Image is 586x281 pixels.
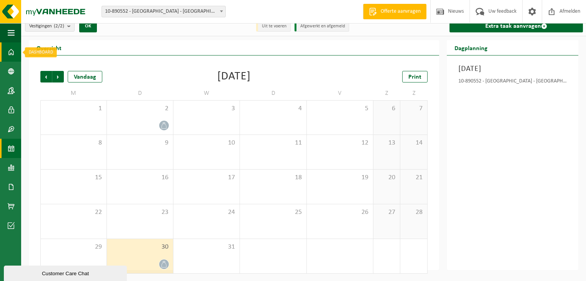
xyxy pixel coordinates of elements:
[256,21,291,32] li: Uit te voeren
[177,243,236,251] span: 31
[458,63,567,75] h3: [DATE]
[217,71,251,82] div: [DATE]
[111,173,169,182] span: 16
[52,71,64,82] span: Volgende
[240,86,306,100] td: D
[177,104,236,113] span: 3
[311,208,369,217] span: 26
[45,208,103,217] span: 22
[29,40,69,55] h2: Overzicht
[377,208,396,217] span: 27
[404,104,423,113] span: 7
[363,4,426,19] a: Offerte aanvragen
[244,208,302,217] span: 25
[244,173,302,182] span: 18
[111,208,169,217] span: 23
[373,86,400,100] td: Z
[400,86,428,100] td: Z
[68,71,102,82] div: Vandaag
[107,86,173,100] td: D
[447,40,495,55] h2: Dagplanning
[111,139,169,147] span: 9
[111,104,169,113] span: 2
[311,104,369,113] span: 5
[4,264,128,281] iframe: chat widget
[40,71,52,82] span: Vorige
[177,173,236,182] span: 17
[25,20,75,32] button: Vestigingen(2/2)
[311,139,369,147] span: 12
[408,74,421,80] span: Print
[45,243,103,251] span: 29
[377,173,396,182] span: 20
[177,139,236,147] span: 10
[295,21,349,32] li: Afgewerkt en afgemeld
[402,71,428,82] a: Print
[45,173,103,182] span: 15
[79,20,97,32] button: OK
[177,208,236,217] span: 24
[29,20,64,32] span: Vestigingen
[377,104,396,113] span: 6
[40,86,107,100] td: M
[173,86,240,100] td: W
[307,86,373,100] td: V
[458,79,567,86] div: 10-890552 - [GEOGRAPHIC_DATA] - [GEOGRAPHIC_DATA]
[404,173,423,182] span: 21
[244,104,302,113] span: 4
[377,139,396,147] span: 13
[45,104,103,113] span: 1
[102,6,225,17] span: 10-890552 - BUMACO - NAZARETH
[54,24,64,29] count: (2/2)
[311,173,369,182] span: 19
[449,20,583,32] a: Extra taak aanvragen
[379,8,423,15] span: Offerte aanvragen
[244,139,302,147] span: 11
[111,243,169,251] span: 30
[45,139,103,147] span: 8
[404,208,423,217] span: 28
[404,139,423,147] span: 14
